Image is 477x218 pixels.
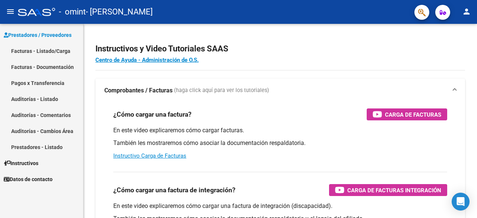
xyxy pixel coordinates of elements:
span: - [PERSON_NAME] [86,4,153,20]
span: (haga click aquí para ver los tutoriales) [174,86,269,95]
h3: ¿Cómo cargar una factura de integración? [113,185,236,195]
button: Carga de Facturas [367,108,447,120]
h3: ¿Cómo cargar una factura? [113,109,192,120]
span: Datos de contacto [4,175,53,183]
p: También les mostraremos cómo asociar la documentación respaldatoria. [113,139,447,147]
mat-icon: person [462,7,471,16]
h2: Instructivos y Video Tutoriales SAAS [95,42,465,56]
p: En este video explicaremos cómo cargar una factura de integración (discapacidad). [113,202,447,210]
span: Carga de Facturas Integración [347,186,441,195]
mat-expansion-panel-header: Comprobantes / Facturas (haga click aquí para ver los tutoriales) [95,79,465,102]
a: Instructivo Carga de Facturas [113,152,186,159]
mat-icon: menu [6,7,15,16]
span: Instructivos [4,159,38,167]
p: En este video explicaremos cómo cargar facturas. [113,126,447,135]
a: Centro de Ayuda - Administración de O.S. [95,57,199,63]
span: Carga de Facturas [385,110,441,119]
strong: Comprobantes / Facturas [104,86,173,95]
div: Open Intercom Messenger [452,193,470,211]
span: - omint [59,4,86,20]
span: Prestadores / Proveedores [4,31,72,39]
button: Carga de Facturas Integración [329,184,447,196]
